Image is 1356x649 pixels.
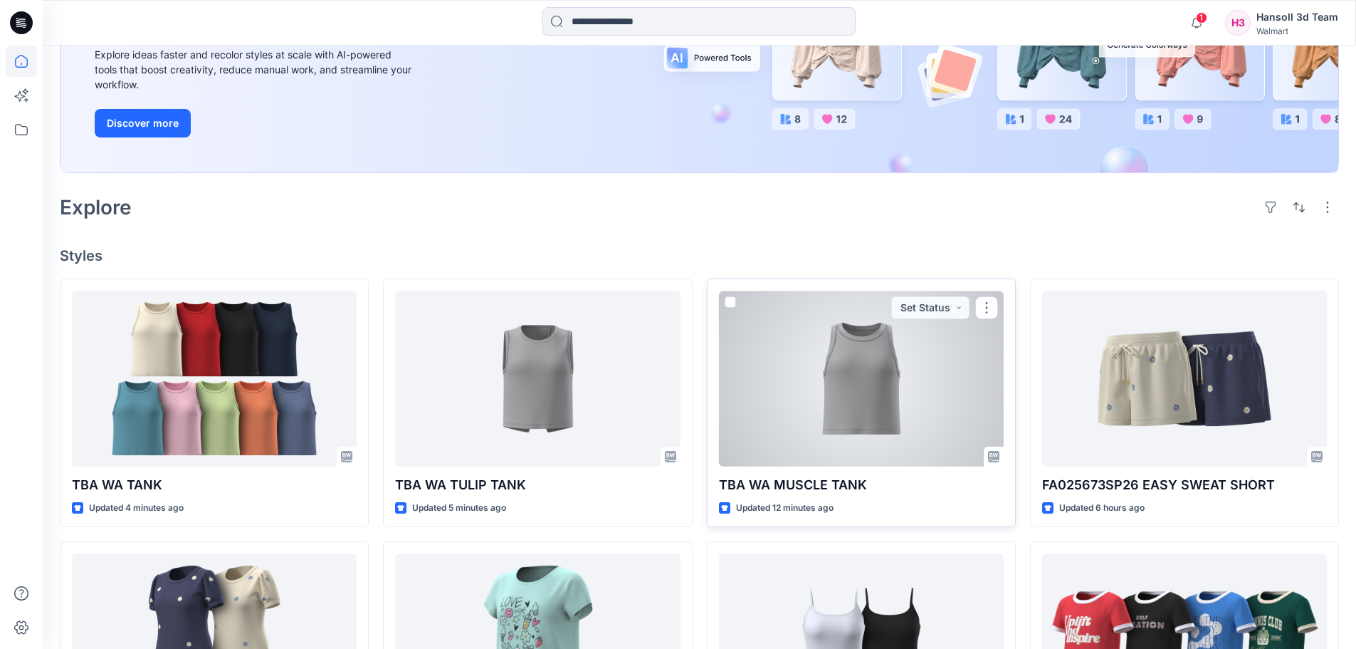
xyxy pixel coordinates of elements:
[395,475,680,495] p: TBA WA TULIP TANK
[89,501,184,516] p: Updated 4 minutes ago
[1042,291,1327,467] a: FA025673SP26 EASY SWEAT SHORT
[1196,12,1207,24] span: 1
[395,291,680,467] a: TBA WA TULIP TANK
[72,475,357,495] p: TBA WA TANK
[1225,10,1251,36] div: H3
[60,196,132,219] h2: Explore
[95,109,191,137] button: Discover more
[719,475,1004,495] p: TBA WA MUSCLE TANK
[1256,26,1338,36] div: Walmart
[412,501,506,516] p: Updated 5 minutes ago
[95,47,415,92] div: Explore ideas faster and recolor styles at scale with AI-powered tools that boost creativity, red...
[1042,475,1327,495] p: FA025673SP26 EASY SWEAT SHORT
[1059,501,1145,516] p: Updated 6 hours ago
[60,247,1339,264] h4: Styles
[1256,9,1338,26] div: Hansoll 3d Team
[95,109,415,137] a: Discover more
[72,291,357,467] a: TBA WA TANK
[719,291,1004,467] a: TBA WA MUSCLE TANK
[736,501,834,516] p: Updated 12 minutes ago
